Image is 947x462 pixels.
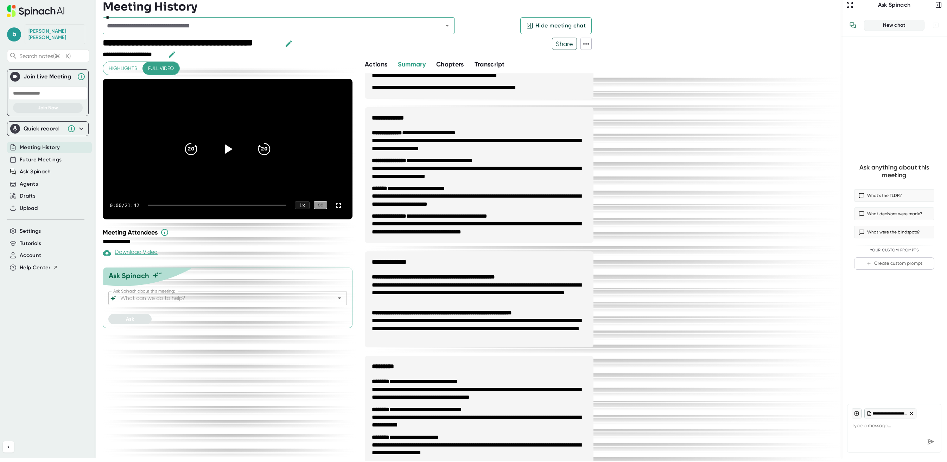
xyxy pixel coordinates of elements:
[854,163,934,179] div: Ask anything about this meeting
[119,293,324,303] input: What can we do to help?
[103,62,143,75] button: Highlights
[10,122,85,136] div: Quick record
[148,64,174,73] span: Full video
[436,60,464,69] button: Chapters
[365,60,387,69] button: Actions
[520,17,592,34] button: Hide meeting chat
[854,257,934,270] button: Create custom prompt
[365,60,387,68] span: Actions
[7,27,21,41] span: b
[398,60,425,68] span: Summary
[109,271,149,280] div: Ask Spinach
[19,53,87,59] span: Search notes (⌘ + K)
[475,60,505,69] button: Transcript
[314,201,327,209] div: CC
[13,103,83,113] button: Join Now
[20,156,62,164] button: Future Meetings
[20,239,41,248] button: Tutorials
[475,60,505,68] span: Transcript
[3,441,14,453] button: Collapse sidebar
[855,1,934,8] div: Ask Spinach
[20,264,58,272] button: Help Center
[103,228,356,237] div: Meeting Attendees
[28,28,81,40] div: Brian Gewirtz
[846,18,860,32] button: View conversation history
[398,60,425,69] button: Summary
[110,203,139,208] div: 0:00 / 21:42
[924,435,937,448] div: Send message
[20,168,51,176] button: Ask Spinach
[38,105,58,111] span: Join Now
[552,38,577,50] button: Share
[109,64,137,73] span: Highlights
[20,180,38,188] button: Agents
[20,204,38,212] button: Upload
[108,314,152,324] button: Ask
[20,192,36,200] button: Drafts
[24,125,64,132] div: Quick record
[20,143,60,152] button: Meeting History
[535,21,586,30] span: Hide meeting chat
[295,201,310,209] div: 1 x
[854,207,934,220] button: What decisions were made?
[10,70,85,84] div: Join Live MeetingJoin Live Meeting
[24,73,74,80] div: Join Live Meeting
[103,249,158,257] div: Download Video
[854,248,934,253] div: Your Custom Prompts
[142,62,179,75] button: Full video
[869,22,920,28] div: New chat
[20,264,51,272] span: Help Center
[126,316,134,322] span: Ask
[335,293,344,303] button: Open
[552,38,577,50] span: Share
[442,21,452,31] button: Open
[20,227,41,235] button: Settings
[20,251,41,259] button: Account
[12,73,19,80] img: Join Live Meeting
[436,60,464,68] span: Chapters
[854,189,934,202] button: What’s the TLDR?
[854,226,934,238] button: What were the blindspots?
